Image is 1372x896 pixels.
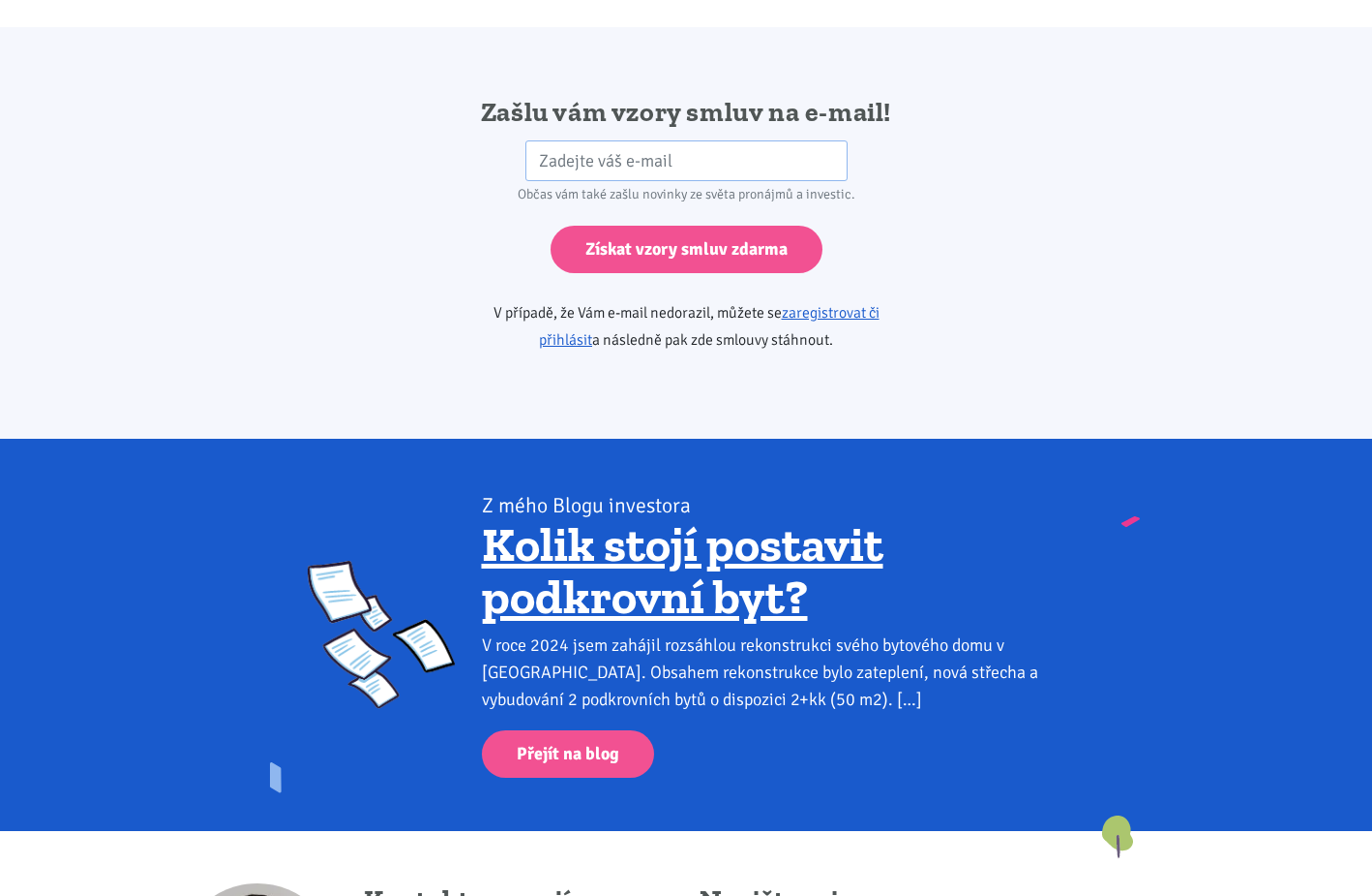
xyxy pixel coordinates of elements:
h2: Zašlu vám vzory smluv na e-mail! [438,95,935,130]
div: Občas vám také zašlu novinky ze světa pronájmů a investic. [438,181,935,208]
div: Z mého Blogu investora [482,492,1065,519]
input: Zadejte váš e-mail [525,140,848,182]
div: V roce 2024 jsem zahájil rozsáhlou rekonstrukci svého bytového domu v [GEOGRAPHIC_DATA]. Obsahem ... [482,632,1065,713]
p: V případě, že Vám e-mail nedorazil, můžete se a následně pak zde smlouvy stáhnout. [438,299,935,354]
input: Získat vzory smluv zdarma [551,226,822,273]
a: Kolik stojí postavit podkrovní byt? [482,515,883,626]
a: Přejít na blog [482,730,654,778]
